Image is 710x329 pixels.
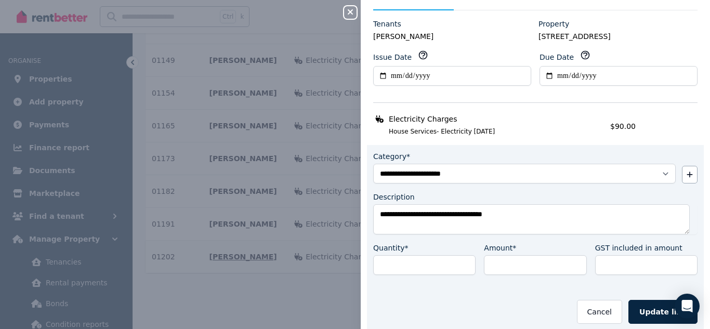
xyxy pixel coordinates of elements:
div: Open Intercom Messenger [675,294,700,319]
label: GST included in amount [595,243,682,253]
label: Description [373,192,415,202]
span: Electricity Charges [389,114,457,124]
legend: [PERSON_NAME] [373,31,532,42]
button: Update line [628,300,698,324]
legend: [STREET_ADDRESS] [538,31,698,42]
button: Cancel [577,300,622,324]
label: Category* [373,151,410,162]
label: Quantity* [373,243,409,253]
label: Tenants [373,19,401,29]
label: Property [538,19,569,29]
label: Amount* [484,243,516,253]
span: $90.00 [610,122,636,130]
span: House Services- Electricity [DATE] [376,127,604,136]
label: Issue Date [373,52,412,62]
label: Due Date [540,52,574,62]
